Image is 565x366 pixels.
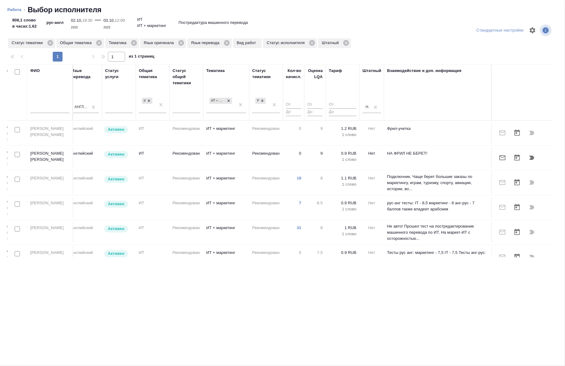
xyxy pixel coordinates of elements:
[136,123,170,144] td: ИТ
[387,126,488,132] p: Фрил-учетка
[329,175,357,181] p: 1.1 RUB
[307,68,323,80] div: Оценка LQA
[109,40,129,46] p: Тематика
[27,247,73,268] td: [PERSON_NAME]
[304,123,326,144] td: 9
[191,40,222,46] p: Язык перевода
[82,18,92,23] p: 19:30
[510,126,525,140] button: Открыть календарь загрузки
[304,222,326,243] td: 8
[170,247,203,268] td: Рекомендован
[108,176,124,182] p: Активен
[206,250,246,256] p: ИТ + маркетинг
[68,123,102,144] td: Английский
[8,38,55,48] div: Статус тематики
[206,68,225,74] div: Тематика
[329,206,357,212] p: 1 слово
[329,126,357,132] p: 1.2 RUB
[237,40,258,46] p: Вид работ
[525,150,539,165] button: Продолжить
[525,23,540,38] span: Настроить таблицу
[307,108,323,116] input: До
[360,247,384,268] td: Нет
[283,247,304,268] td: 0
[299,201,301,205] a: 7
[170,147,203,169] td: Рекомендован
[140,38,186,48] div: Язык оригинала
[255,98,259,104] div: Рекомендован
[249,172,283,194] td: Рекомендован
[387,68,461,74] div: Взаимодействие и доп. информация
[329,108,357,116] input: До
[27,147,73,169] td: [PERSON_NAME] [PERSON_NAME]
[495,150,510,165] button: Отправить предложение о работе
[283,123,304,144] td: 0
[15,202,20,207] input: Выбери исполнителей, чтобы отправить приглашение на работу
[68,222,102,243] td: Английский
[7,7,21,12] a: Работа
[540,25,553,36] span: Посмотреть информацию
[68,147,102,169] td: Английский
[105,38,139,48] div: Тематика
[304,147,326,169] td: 9
[108,126,124,133] p: Активен
[105,68,133,80] div: Статус услуги
[510,150,525,165] button: Открыть календарь загрузки
[170,123,203,144] td: Рекомендован
[129,53,155,62] span: из 1 страниц
[387,223,488,242] p: Не авто! Прошел тест на постредактирование машинного перевода по ИТ. На маркет-ИТ с осторожностью...
[60,40,94,46] p: Общая тематика
[137,17,143,23] p: ИТ
[286,68,301,80] div: Кол-во начисл.
[249,222,283,243] td: Рекомендован
[108,226,124,232] p: Активен
[28,5,101,15] h2: Выбор исполнителя
[144,40,176,46] p: Язык оригинала
[141,97,153,105] div: ИТ
[187,38,232,48] div: Язык перевода
[366,104,371,110] div: Нет
[249,123,283,144] td: Рекомендован
[206,175,246,181] p: ИТ + маркетинг
[510,175,525,190] button: Открыть календарь загрузки
[170,172,203,194] td: Рекомендован
[179,20,248,26] p: Постредактура машинного перевода
[297,176,301,180] a: 19
[360,172,384,194] td: Нет
[209,98,225,104] div: ИТ + маркетинг
[170,197,203,218] td: Рекомендован
[136,172,170,194] td: ИТ
[12,17,37,23] p: 808,1 слово
[387,200,488,212] p: рус-анг тесты: IT - 8,5 маркетинг - 8 анг-рус - 7 баллов также владеет арабским
[329,132,357,138] p: 1 слово
[136,147,170,169] td: ИТ
[27,222,73,243] td: [PERSON_NAME]
[360,123,384,144] td: Нет
[71,18,82,23] p: 02.10,
[286,108,301,116] input: До
[15,177,20,182] input: Выбери исполнителей, чтобы отправить приглашение на работу
[74,104,89,110] div: Английский
[27,197,73,218] td: [PERSON_NAME]
[136,247,170,268] td: ИТ
[15,251,20,256] input: Выбери исполнителей, чтобы отправить приглашение на работу
[387,174,488,192] p: Подключник. Чаще берет большие заказы по маркетингу, играм, туризму, спорту, авиации, истории, во...
[304,172,326,194] td: 8
[136,222,170,243] td: ИТ
[249,247,283,268] td: Рекомендован
[249,197,283,218] td: Рекомендован
[30,68,40,74] div: ФИО
[108,151,124,157] p: Активен
[297,225,301,230] a: 31
[267,40,307,46] p: Статус исполнителя
[510,225,525,240] button: Открыть календарь загрузки
[108,201,124,207] p: Активен
[255,97,266,105] div: Рекомендован
[27,172,73,194] td: [PERSON_NAME]
[95,15,101,31] div: —
[115,18,125,23] p: 12:00
[360,197,384,218] td: Нет
[329,256,357,262] p: 1 слово
[249,147,283,169] td: Рекомендован
[363,68,381,74] div: Штатный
